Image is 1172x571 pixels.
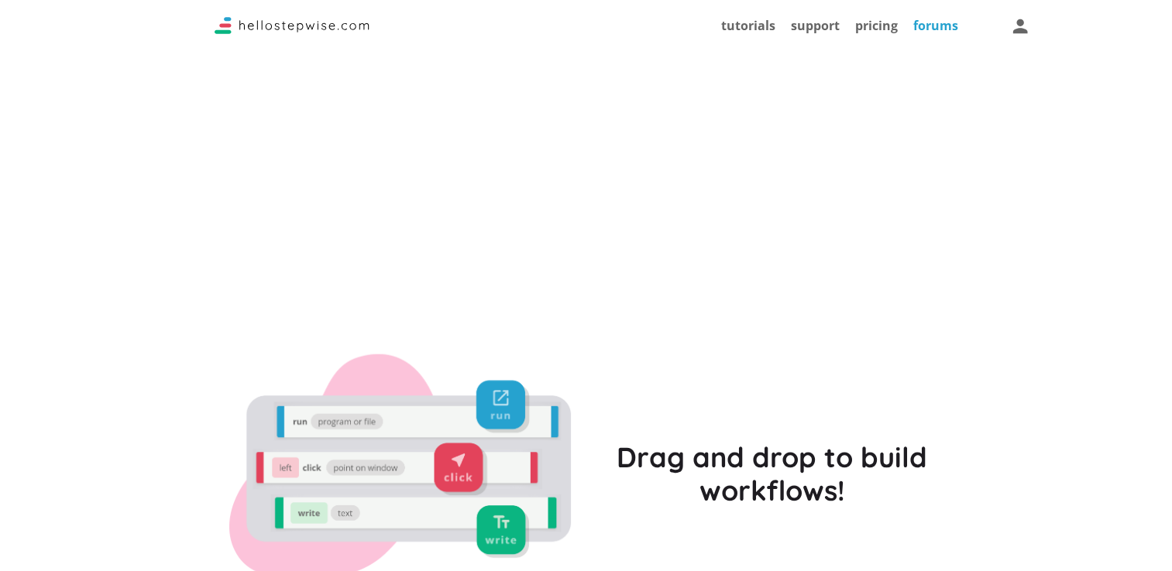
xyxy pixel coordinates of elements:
[215,21,369,38] a: Stepwise
[721,17,775,34] a: tutorials
[855,17,898,34] a: pricing
[215,17,369,34] img: Logo
[913,17,958,34] a: forums
[601,440,943,507] h2: Drag and drop to build workflows!
[791,17,840,34] a: support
